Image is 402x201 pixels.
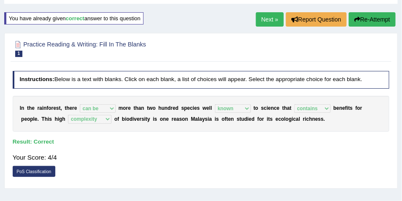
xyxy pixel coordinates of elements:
b: e [53,105,56,111]
b: o [182,116,185,122]
b: s [216,116,219,122]
b: p [184,105,187,111]
b: p [30,116,33,122]
b: t [253,105,255,111]
b: a [199,116,202,122]
a: Next » [256,12,284,27]
b: e [70,105,73,111]
b: u [162,105,165,111]
b: t [239,116,241,122]
b: f [258,116,259,122]
b: i [153,116,154,122]
b: l [299,116,300,122]
b: e [276,116,279,122]
b: i [58,116,59,122]
b: s [261,105,264,111]
b: f [345,105,347,111]
b: h [309,116,312,122]
b: M [191,116,195,122]
b: h [45,116,48,122]
b: e [173,105,176,111]
b: e [137,116,140,122]
b: correct [66,15,84,22]
b: i [144,116,146,122]
b: c [293,116,296,122]
b: t [27,105,29,111]
h4: Below is a text with blanks. Click on each blank, a list of choices will appear. Select the appro... [13,71,390,89]
button: Report Question [286,12,347,27]
b: i [133,116,134,122]
b: Instructions: [19,76,54,82]
b: o [27,116,30,122]
b: s [318,116,321,122]
b: e [228,116,231,122]
b: s [56,105,59,111]
b: o [123,105,126,111]
b: i [215,116,216,122]
button: Re-Attempt [349,12,396,27]
b: w [203,105,206,111]
b: r [303,116,305,122]
b: d [168,105,171,111]
b: r [139,116,141,122]
b: a [195,116,198,122]
b: o [114,116,117,122]
b: n [165,105,168,111]
b: y [147,116,150,122]
b: h [284,105,287,111]
b: s [350,105,353,111]
b: s [49,116,52,122]
b: l [209,105,211,111]
b: s [141,116,144,122]
b: c [278,116,281,122]
b: I [20,105,21,111]
b: h [62,116,65,122]
b: m [119,105,123,111]
b: s [155,116,158,122]
b: i [305,116,306,122]
b: t [133,105,135,111]
b: t [348,105,350,111]
h2: Practice Reading & Writing: Fill In The Blanks [13,39,246,57]
b: e [194,105,197,111]
b: d [244,116,247,122]
h4: Result: [13,139,390,145]
b: s [197,105,200,111]
b: n [271,105,274,111]
b: e [24,116,27,122]
b: h [158,105,161,111]
b: s [179,116,182,122]
b: e [74,105,77,111]
b: o [48,105,51,111]
b: w [149,105,152,111]
b: r [37,105,39,111]
b: b [122,116,125,122]
a: PoS Classification [13,166,55,177]
div: You have already given answer to this question [4,12,144,24]
b: . [323,116,325,122]
b: h [135,105,138,111]
b: n [43,105,46,111]
b: t [290,105,291,111]
b: a [39,105,42,111]
b: . [38,116,39,122]
b: g [289,116,292,122]
b: e [268,105,271,111]
b: o [126,116,129,122]
b: r [52,105,54,111]
b: l [33,116,35,122]
b: d [252,116,255,122]
b: e [128,105,131,111]
b: n [312,116,315,122]
b: s [205,116,208,122]
b: T [41,116,44,122]
b: s [181,105,184,111]
b: o [357,105,360,111]
b: l [211,105,212,111]
b: i [267,116,268,122]
b: n [185,116,188,122]
b: t [147,105,149,111]
b: l [284,116,285,122]
b: e [174,116,177,122]
b: n [163,116,166,122]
